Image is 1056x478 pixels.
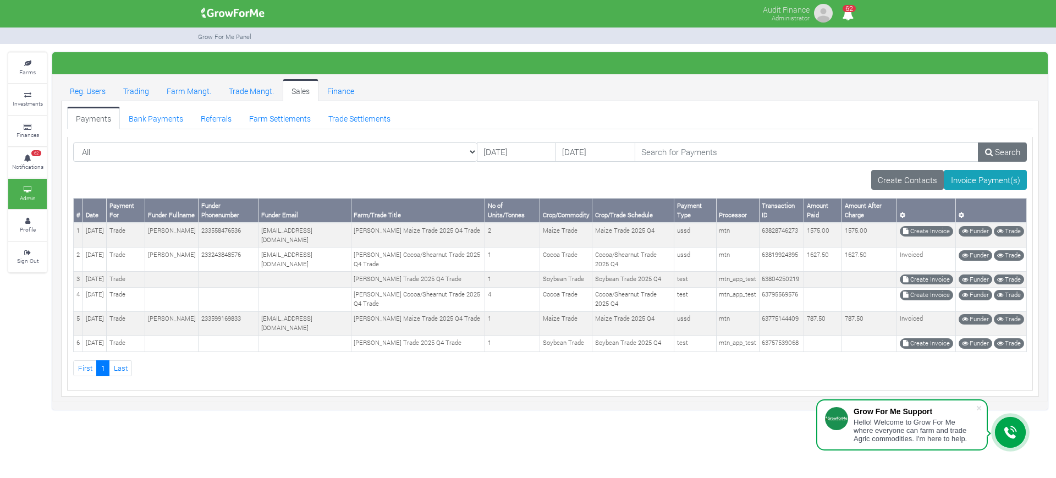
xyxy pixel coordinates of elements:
a: Farms [8,53,47,83]
th: Crop/Commodity [540,199,592,223]
td: [PERSON_NAME] Trade 2025 Q4 Trade [351,336,485,351]
td: Cocoa/Shearnut Trade 2025 Q4 [592,248,674,272]
td: Invoiced [897,311,956,336]
td: [PERSON_NAME] Maize Trade 2025 Q4 Trade [351,311,485,336]
td: [PERSON_NAME] Cocoa/Shearnut Trade 2025 Q4 Trade [351,287,485,311]
td: 1627.50 [842,248,897,272]
span: 62 [843,5,856,12]
td: mtn [716,223,759,247]
small: Sign Out [17,257,38,265]
td: ussd [674,223,716,247]
a: First [73,360,97,376]
td: 63795569576 [759,287,804,311]
a: Trading [114,79,158,101]
td: mtn [716,311,759,336]
a: Referrals [192,107,240,129]
td: 63819924395 [759,248,804,272]
i: Notifications [837,2,859,27]
td: mtn_app_test [716,287,759,311]
a: 62 [837,10,859,21]
td: Maize Trade [540,223,592,247]
td: 63757539068 [759,336,804,351]
a: Create Contacts [871,170,944,190]
small: Profile [20,226,36,233]
td: 1575.00 [842,223,897,247]
td: [DATE] [83,272,107,288]
td: Cocoa/Shearnut Trade 2025 Q4 [592,287,674,311]
small: Administrator [772,14,810,22]
td: mtn [716,248,759,272]
td: test [674,336,716,351]
small: Finances [16,131,39,139]
span: 62 [31,150,41,157]
small: Notifications [12,163,43,171]
td: Trade [107,272,145,288]
a: Payments [67,107,120,129]
input: DD/MM/YYYY [555,142,635,162]
td: Soybean Trade [540,272,592,288]
th: Funder Email [258,199,351,223]
a: 62 Notifications [8,147,47,178]
a: Trade [994,226,1024,237]
a: Trade Settlements [320,107,399,129]
td: Maize Trade 2025 Q4 [592,311,674,336]
td: Soybean Trade 2025 Q4 [592,272,674,288]
a: Funder [959,274,992,285]
a: Funder [959,290,992,300]
td: 1 [74,223,83,247]
a: Search [978,142,1027,162]
td: [EMAIL_ADDRESS][DOMAIN_NAME] [258,248,351,272]
img: growforme image [812,2,834,24]
input: Search for Payments [635,142,979,162]
td: 4 [485,287,540,311]
a: Create Invoice [900,290,953,300]
nav: Page Navigation [73,360,1027,376]
th: No of Units/Tonnes [485,199,540,223]
th: # [74,199,83,223]
a: Last [109,360,132,376]
a: Reg. Users [61,79,114,101]
th: Date [83,199,107,223]
div: Hello! Welcome to Grow For Me where everyone can farm and trade Agric commodities. I'm here to help. [854,418,976,443]
a: Funder [959,250,992,261]
th: Payment For [107,199,145,223]
td: 1 [485,311,540,336]
a: 1 [96,360,109,376]
td: Trade [107,223,145,247]
a: Sign Out [8,242,47,272]
td: 233558476536 [199,223,258,247]
th: Payment Type [674,199,716,223]
td: 4 [74,287,83,311]
a: Funder [959,314,992,325]
small: Farms [19,68,36,76]
small: Admin [20,194,36,202]
td: test [674,287,716,311]
a: Trade [994,250,1024,261]
a: Profile [8,210,47,240]
td: 233243848576 [199,248,258,272]
td: [PERSON_NAME] [145,248,199,272]
td: [PERSON_NAME] Cocoa/Shearnut Trade 2025 Q4 Trade [351,248,485,272]
td: mtn_app_test [716,336,759,351]
td: test [674,272,716,288]
td: [EMAIL_ADDRESS][DOMAIN_NAME] [258,311,351,336]
th: Amount Paid [804,199,842,223]
div: Grow For Me Support [854,407,976,416]
a: Invoice Payment(s) [944,170,1027,190]
th: Transaction ID [759,199,804,223]
a: Trade [994,274,1024,285]
td: 6 [74,336,83,351]
td: 787.50 [804,311,842,336]
td: [DATE] [83,311,107,336]
th: Funder Fullname [145,199,199,223]
a: Create Invoice [900,226,953,237]
td: 5 [74,311,83,336]
td: 2 [485,223,540,247]
a: Funder [959,226,992,237]
th: Funder Phonenumber [199,199,258,223]
img: growforme image [197,2,268,24]
a: Trade Mangt. [220,79,283,101]
a: Farm Settlements [240,107,320,129]
th: Crop/Trade Schedule [592,199,674,223]
td: Cocoa Trade [540,287,592,311]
